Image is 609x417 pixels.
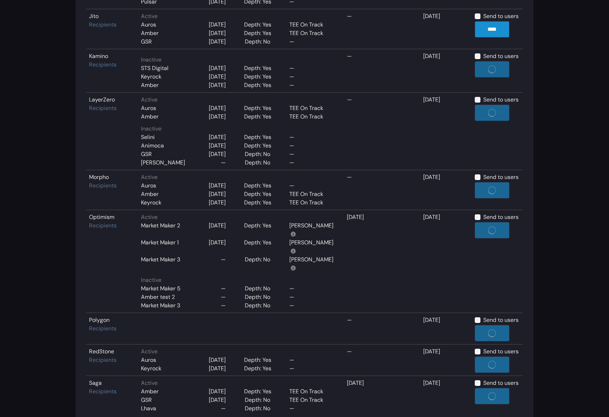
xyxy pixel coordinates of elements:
[244,64,275,73] div: Depth: Yes
[209,387,226,396] div: [DATE]
[89,104,117,112] a: Recipients
[209,64,226,73] div: [DATE]
[289,112,335,121] div: TEE On Track
[89,21,117,28] a: Recipients
[89,213,114,221] a: Optimism
[289,133,335,141] div: —
[209,181,226,190] div: [DATE]
[289,104,335,112] div: TEE On Track
[483,316,519,324] label: Send to users
[221,284,226,293] div: —
[141,238,179,255] div: Market Maker 1
[289,238,335,255] div: [PERSON_NAME]
[289,64,335,73] div: —
[141,301,180,310] div: Market Maker 3
[289,301,335,310] div: —
[244,364,275,373] div: Depth: Yes
[244,387,275,396] div: Depth: Yes
[89,356,117,364] a: Recipients
[420,210,472,313] td: [DATE]
[289,364,335,373] div: —
[245,150,274,158] div: Depth: No
[209,190,226,198] div: [DATE]
[344,9,420,49] td: —
[245,301,274,310] div: Depth: No
[245,284,274,293] div: Depth: No
[420,9,472,49] td: [DATE]
[221,404,226,413] div: —
[245,255,274,272] div: Depth: No
[420,313,472,344] td: [DATE]
[289,396,335,404] div: TEE On Track
[483,52,519,60] label: Send to users
[244,181,275,190] div: Depth: Yes
[141,112,159,121] div: Amber
[289,190,335,198] div: TEE On Track
[89,52,108,60] a: Kamino
[289,255,335,272] div: [PERSON_NAME]
[209,141,226,150] div: [DATE]
[245,404,274,413] div: Depth: No
[245,293,274,301] div: Depth: No
[141,356,156,364] div: Auros
[209,112,226,121] div: [DATE]
[289,198,335,207] div: TEE On Track
[141,221,180,238] div: Market Maker 2
[89,325,117,332] a: Recipients
[420,49,472,93] td: [DATE]
[344,313,420,344] td: —
[483,12,519,21] label: Send to users
[141,124,341,133] div: Inactive
[221,158,226,167] div: —
[209,21,226,29] div: [DATE]
[244,29,275,37] div: Depth: Yes
[289,356,335,364] div: —
[89,61,117,68] a: Recipients
[209,133,226,141] div: [DATE]
[141,133,155,141] div: Selini
[289,21,335,29] div: TEE On Track
[420,344,472,376] td: [DATE]
[141,95,341,104] div: Active
[289,284,335,293] div: —
[209,29,226,37] div: [DATE]
[344,93,420,170] td: —
[483,379,519,387] label: Send to users
[420,170,472,210] td: [DATE]
[221,255,226,272] div: —
[141,293,175,301] div: Amber test 2
[141,379,341,387] div: Active
[344,344,420,376] td: —
[209,104,226,112] div: [DATE]
[141,81,159,89] div: Amber
[209,238,226,255] div: [DATE]
[209,364,226,373] div: [DATE]
[141,396,152,404] div: GSR
[244,112,275,121] div: Depth: Yes
[89,96,115,103] a: LayerZero
[221,301,226,310] div: —
[89,379,102,387] a: Saga
[141,37,152,46] div: GSR
[209,150,226,158] div: [DATE]
[244,21,275,29] div: Depth: Yes
[141,158,185,167] div: [PERSON_NAME]
[141,150,152,158] div: GSR
[289,404,335,413] div: —
[245,158,274,167] div: Depth: No
[209,73,226,81] div: [DATE]
[244,104,275,112] div: Depth: Yes
[289,158,335,167] div: —
[289,73,335,81] div: —
[289,293,335,301] div: —
[209,221,226,238] div: [DATE]
[141,198,161,207] div: Keyrock
[483,173,519,181] label: Send to users
[141,284,181,293] div: Market Maker 5
[245,396,274,404] div: Depth: No
[289,37,335,46] div: —
[141,29,159,37] div: Amber
[245,37,274,46] div: Depth: No
[89,316,110,324] a: Polygon
[289,387,335,396] div: TEE On Track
